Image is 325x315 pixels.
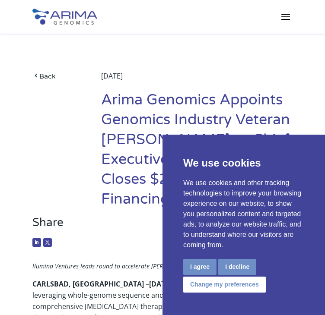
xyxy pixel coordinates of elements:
button: I agree [183,259,217,275]
p: We use cookies and other tracking technologies to improve your browsing experience on our website... [183,178,304,250]
img: Arima-Genomics-logo [32,9,97,25]
b: CARLSBAD, [GEOGRAPHIC_DATA] – [32,279,149,289]
a: Back [32,70,87,82]
h3: Share [32,216,293,236]
p: We use cookies [183,155,304,171]
div: [DATE] [101,70,293,90]
h1: Arima Genomics Appoints Genomics Industry Veteran [PERSON_NAME] as Chief Executive Officer and Cl... [101,90,293,216]
b: [DATE] [149,279,171,289]
button: Change my preferences [183,277,266,293]
button: I decline [218,259,256,275]
span: llumina Ventures leads round to accelerate [PERSON_NAME]’s clinical expansion [32,262,249,270]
